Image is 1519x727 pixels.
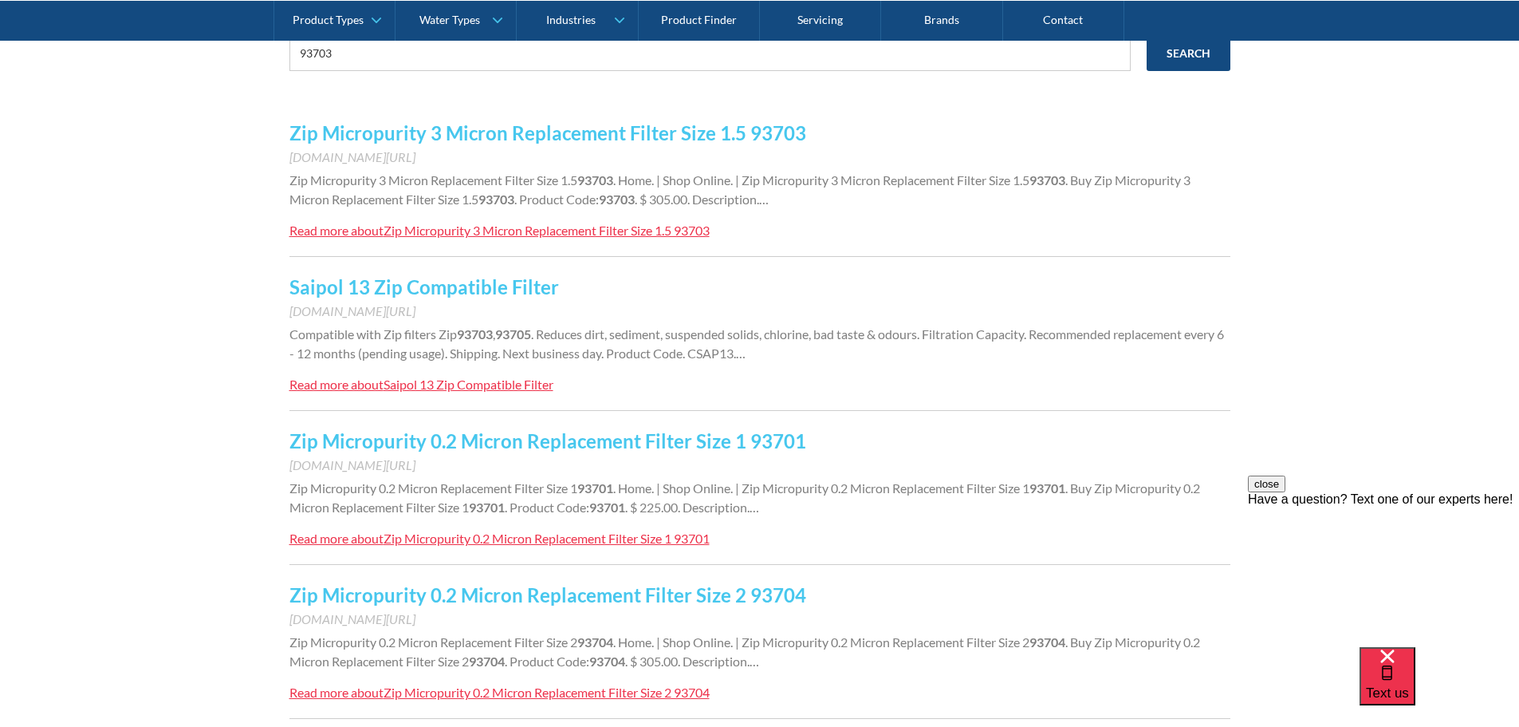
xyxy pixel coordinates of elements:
[289,480,577,496] span: Zip Micropurity 0.2 Micron Replacement Filter Size 1
[577,172,613,188] strong: 93703
[514,192,599,207] span: . Product Code:
[577,634,613,650] strong: 93704
[289,610,1230,629] div: [DOMAIN_NAME][URL]
[289,326,457,342] span: Compatible with Zip filters Zip
[384,685,710,700] div: Zip Micropurity 0.2 Micron Replacement Filter Size 2 93704
[736,346,746,361] span: …
[384,223,710,238] div: Zip Micropurity 3 Micron Replacement Filter Size 1.5 93703
[289,148,1230,167] div: [DOMAIN_NAME][URL]
[589,654,625,669] strong: 93704
[1147,35,1230,71] input: Search
[289,172,1190,207] span: . Buy Zip Micropurity 3 Micron Replacement Filter Size 1.5
[293,13,364,26] div: Product Types
[613,172,1029,188] span: . Home. | Shop Online. | Zip Micropurity 3 Micron Replacement Filter Size 1.5
[495,326,531,342] strong: 93705
[289,377,384,392] div: Read more about
[289,172,577,188] span: Zip Micropurity 3 Micron Replacement Filter Size 1.5
[289,223,384,238] div: Read more about
[289,429,806,452] a: Zip Micropurity 0.2 Micron Replacement Filter Size 1 93701
[505,500,589,515] span: . Product Code:
[1360,647,1519,727] iframe: podium webchat widget bubble
[613,634,1029,650] span: . Home. | Shop Online. | Zip Micropurity 0.2 Micron Replacement Filter Size 2
[589,500,625,515] strong: 93701
[750,654,759,669] span: …
[419,13,480,26] div: Water Types
[289,375,553,394] a: Read more aboutSaipol 13 Zip Compatible Filter
[546,13,596,26] div: Industries
[478,192,514,207] strong: 93703
[289,634,577,650] span: Zip Micropurity 0.2 Micron Replacement Filter Size 2
[289,480,1200,515] span: . Buy Zip Micropurity 0.2 Micron Replacement Filter Size 1
[289,634,1200,669] span: . Buy Zip Micropurity 0.2 Micron Replacement Filter Size 2
[505,654,589,669] span: . Product Code:
[469,654,505,669] strong: 93704
[493,326,495,342] span: ,
[289,583,806,606] a: Zip Micropurity 0.2 Micron Replacement Filter Size 2 93704
[289,683,710,702] a: Read more aboutZip Micropurity 0.2 Micron Replacement Filter Size 2 93704
[625,500,750,515] span: . $ 225.00. Description.
[599,192,635,207] strong: 93703
[613,480,1029,496] span: . Home. | Shop Online. | Zip Micropurity 0.2 Micron Replacement Filter Size 1
[289,121,806,144] a: Zip Micropurity 3 Micron Replacement Filter Size 1.5 93703
[289,275,559,298] a: Saipol 13 Zip Compatible Filter
[384,531,710,546] div: Zip Micropurity 0.2 Micron Replacement Filter Size 1 93701
[1029,480,1065,496] strong: 93701
[1248,476,1519,667] iframe: podium webchat widget prompt
[384,377,553,392] div: Saipol 13 Zip Compatible Filter
[1029,634,1065,650] strong: 93704
[759,192,769,207] span: …
[289,326,1224,361] span: . Reduces dirt, sediment, suspended solids, chlorine, bad taste & odours. Filtration Capacity. Re...
[1029,172,1065,188] strong: 93703
[289,302,1230,321] div: [DOMAIN_NAME][URL]
[457,326,493,342] strong: 93703
[750,500,759,515] span: …
[289,456,1230,475] div: [DOMAIN_NAME][URL]
[469,500,505,515] strong: 93701
[625,654,750,669] span: . $ 305.00. Description.
[289,531,384,546] div: Read more about
[635,192,759,207] span: . $ 305.00. Description.
[289,529,710,548] a: Read more aboutZip Micropurity 0.2 Micron Replacement Filter Size 1 93701
[289,685,384,700] div: Read more about
[289,35,1131,71] input: e.g. chilled water cooler
[289,221,710,240] a: Read more aboutZip Micropurity 3 Micron Replacement Filter Size 1.5 93703
[577,480,613,496] strong: 93701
